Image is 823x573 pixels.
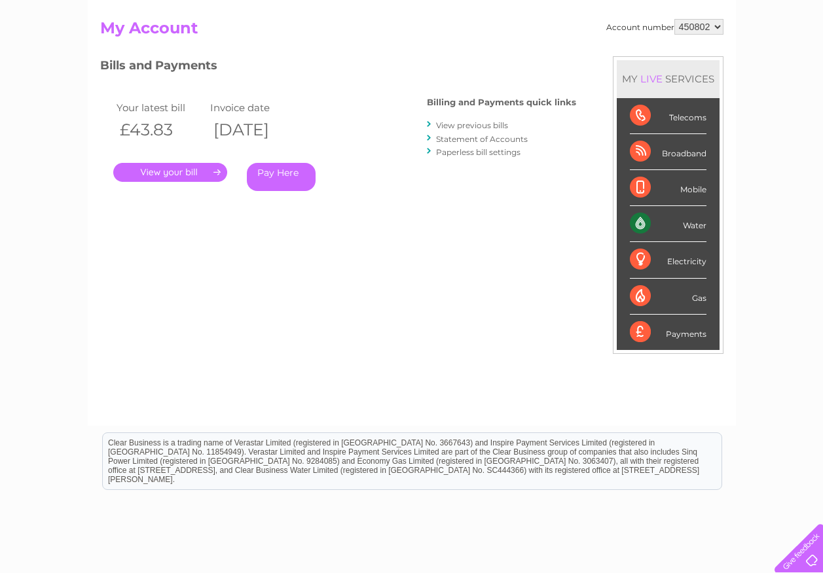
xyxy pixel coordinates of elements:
h2: My Account [100,19,723,44]
div: LIVE [638,73,665,85]
div: Water [630,206,706,242]
div: MY SERVICES [617,60,720,97]
div: Payments [630,315,706,350]
td: Invoice date [207,99,301,116]
a: Log out [780,56,811,65]
th: £43.83 [113,116,208,143]
th: [DATE] [207,116,301,143]
a: Water [593,56,617,65]
td: Your latest bill [113,99,208,116]
a: Pay Here [247,163,316,191]
a: Energy [625,56,654,65]
div: Broadband [630,134,706,170]
a: 0333 014 3131 [576,7,667,23]
a: Statement of Accounts [436,134,528,144]
a: Telecoms [662,56,701,65]
a: Contact [736,56,768,65]
div: Electricity [630,242,706,278]
a: Paperless bill settings [436,147,521,157]
div: Telecoms [630,98,706,134]
a: Blog [709,56,728,65]
img: logo.png [29,34,96,74]
a: . [113,163,227,182]
h3: Bills and Payments [100,56,576,79]
h4: Billing and Payments quick links [427,97,576,107]
div: Clear Business is a trading name of Verastar Limited (registered in [GEOGRAPHIC_DATA] No. 3667643... [103,7,722,63]
div: Mobile [630,170,706,206]
div: Gas [630,279,706,315]
div: Account number [606,19,723,35]
a: View previous bills [436,120,508,130]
